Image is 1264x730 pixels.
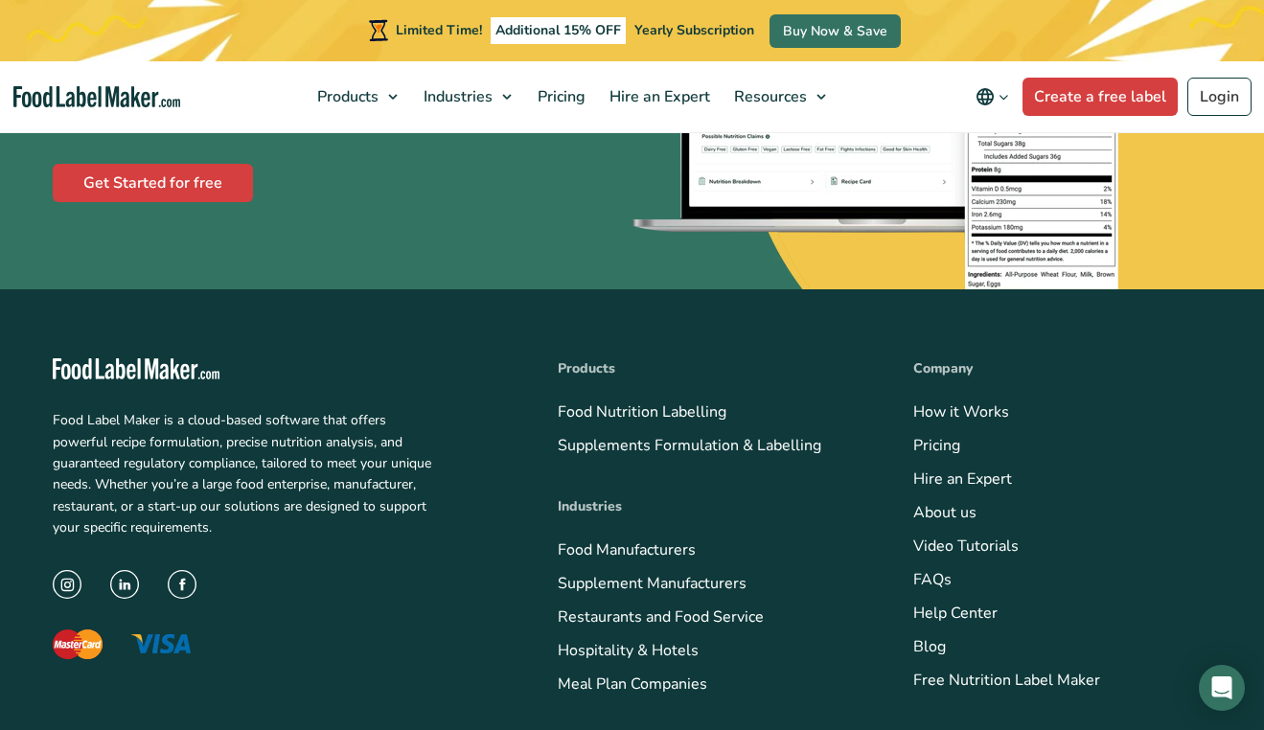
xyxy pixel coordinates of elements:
img: The Mastercard logo displaying a red circle saying [53,629,103,659]
a: Hire an Expert [913,468,1012,490]
span: Hire an Expert [604,86,712,107]
a: Blog [913,636,946,657]
img: Food Label Maker - white [53,358,219,380]
a: Hospitality & Hotels [558,640,699,661]
a: Help Center [913,603,998,624]
a: Buy Now & Save [770,14,901,48]
span: Industries [418,86,494,107]
a: Pricing [526,61,593,132]
a: Video Tutorials [913,536,1019,557]
img: LinkedIn Icon [110,570,139,599]
p: Products [558,358,856,379]
a: FAQs [913,569,952,590]
a: Hire an Expert [598,61,718,132]
a: Create a free label [1023,78,1178,116]
div: Open Intercom Messenger [1199,665,1245,711]
img: instagram icon [53,570,81,599]
span: Pricing [532,86,587,107]
a: How it Works [913,401,1009,422]
a: Food Manufacturers [558,539,696,560]
span: Yearly Subscription [634,21,754,39]
a: Login [1187,78,1252,116]
img: Facebook Icon [168,570,196,599]
span: Resources [728,86,809,107]
a: Get Started for free [53,164,253,202]
p: Company [913,358,1211,379]
a: Food Nutrition Labelling [558,401,726,422]
a: Restaurants and Food Service [558,606,764,627]
p: Industries [558,496,856,517]
img: The Visa logo with blue letters and a yellow flick above the [131,634,191,653]
button: Change language [962,78,1023,116]
span: Additional 15% OFF [491,17,626,44]
a: Meal Plan Companies [558,673,707,695]
p: Food Label Maker is a cloud-based software that offers powerful recipe formulation, precise nutri... [53,410,439,538]
a: Supplements Formulation & Labelling [558,435,821,456]
a: Products [306,61,407,132]
a: Free Nutrition Label Maker [913,670,1100,691]
a: Pricing [913,435,960,456]
a: Food Label Maker homepage [13,86,180,108]
a: Food Label Maker homepage [53,358,500,380]
a: Resources [723,61,836,132]
a: About us [913,502,977,523]
a: Supplement Manufacturers [558,573,747,594]
a: Industries [412,61,521,132]
span: Products [311,86,380,107]
span: Limited Time! [396,21,482,39]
